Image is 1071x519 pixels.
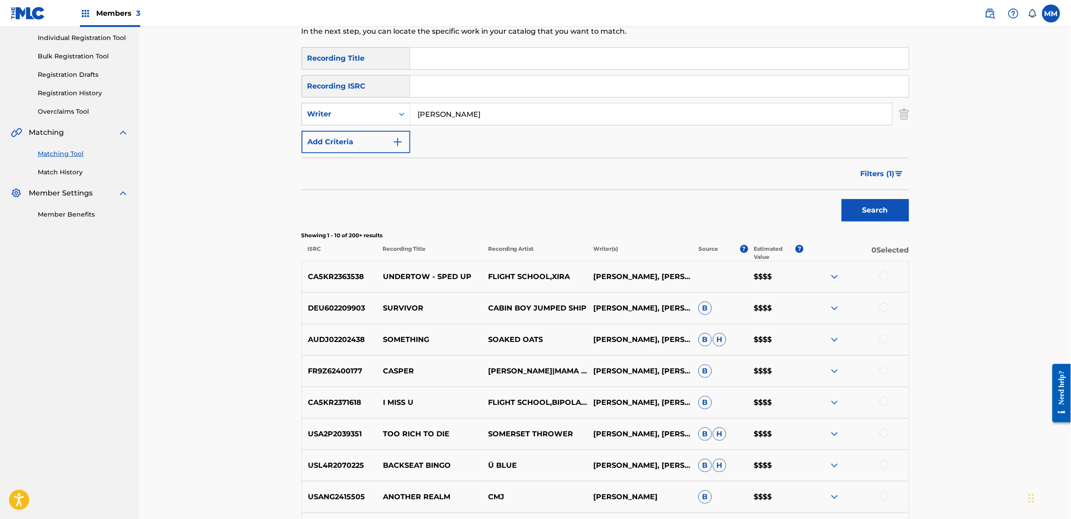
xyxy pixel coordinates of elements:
iframe: Chat Widget [1026,476,1071,519]
button: Search [842,199,909,222]
p: Recording Title [377,245,482,261]
p: [PERSON_NAME] [587,492,693,502]
p: ANOTHER REALM [377,492,482,502]
img: expand [829,271,840,282]
p: [PERSON_NAME], [PERSON_NAME] [587,366,693,377]
p: $$$$ [748,397,804,408]
a: Public Search [981,4,999,22]
p: USL4R2070225 [302,460,378,471]
img: expand [829,303,840,314]
img: help [1008,8,1019,19]
span: ? [740,245,748,253]
div: Writer [307,109,388,120]
p: CA5KR2371618 [302,397,378,408]
p: [PERSON_NAME], [PERSON_NAME], [PERSON_NAME], [PERSON_NAME], [PERSON_NAME] [587,271,693,282]
span: Members [96,8,140,18]
span: 3 [136,9,140,18]
p: Estimated Value [754,245,795,261]
a: Bulk Registration Tool [38,52,129,61]
span: B [698,396,712,409]
p: [PERSON_NAME], [PERSON_NAME], [PERSON_NAME], [PERSON_NAME] [587,397,693,408]
p: USANG2415505 [302,492,378,502]
p: FR9Z62400177 [302,366,378,377]
img: expand [829,334,840,345]
p: In the next step, you can locate the specific work in your catalog that you want to match. [302,26,769,37]
p: $$$$ [748,429,804,439]
p: AUDJ02202438 [302,334,378,345]
p: $$$$ [748,334,804,345]
p: BACKSEAT BINGO [377,460,482,471]
span: B [698,427,712,441]
img: search [985,8,995,19]
p: $$$$ [748,303,804,314]
a: Individual Registration Tool [38,33,129,43]
span: Matching [29,127,64,138]
form: Search Form [302,47,909,226]
span: Filters ( 1 ) [861,169,895,179]
p: TOO RICH TO DIE [377,429,482,439]
p: Ü BLUE [482,460,587,471]
img: filter [895,171,903,177]
p: Showing 1 - 10 of 200+ results [302,231,909,240]
span: H [713,333,726,346]
p: [PERSON_NAME], [PERSON_NAME], [PERSON_NAME], [PERSON_NAME] [587,429,693,439]
p: Writer(s) [587,245,693,261]
button: Filters (1) [855,163,909,185]
p: $$$$ [748,366,804,377]
p: SOMETHING [377,334,482,345]
p: DEU602209903 [302,303,378,314]
img: Top Rightsholders [80,8,91,19]
iframe: Resource Center [1046,357,1071,430]
p: UNDERTOW - SPED UP [377,271,482,282]
p: Source [698,245,718,261]
span: H [713,459,726,472]
img: expand [829,492,840,502]
img: expand [829,366,840,377]
span: H [713,427,726,441]
div: User Menu [1042,4,1060,22]
p: [PERSON_NAME], [PERSON_NAME] [587,303,693,314]
img: expand [829,397,840,408]
p: ISRC [302,245,377,261]
p: SOMERSET THROWER [482,429,587,439]
img: expand [118,127,129,138]
div: Help [1004,4,1022,22]
p: Recording Artist [482,245,587,261]
p: FLIGHT SCHOOL,BIPOLAR SUNSHINE [482,397,587,408]
span: ? [795,245,804,253]
p: SURVIVOR [377,303,482,314]
p: CA5KR2363538 [302,271,378,282]
span: B [698,459,712,472]
p: SOAKED OATS [482,334,587,345]
button: Add Criteria [302,131,410,153]
img: Matching [11,127,22,138]
p: CABIN BOY JUMPED SHIP [482,303,587,314]
a: Member Benefits [38,210,129,219]
a: Match History [38,168,129,177]
span: B [698,302,712,315]
p: I MISS U [377,397,482,408]
span: B [698,364,712,378]
div: Drag [1029,485,1034,512]
p: FLIGHT SCHOOL,XIRA [482,271,587,282]
p: $$$$ [748,460,804,471]
p: [PERSON_NAME], [PERSON_NAME], [PERSON_NAME], [PERSON_NAME], [PERSON_NAME] [587,460,693,471]
p: USA2P2039351 [302,429,378,439]
img: MLC Logo [11,7,45,20]
p: [PERSON_NAME], [PERSON_NAME], [PERSON_NAME], [PERSON_NAME] [587,334,693,345]
img: expand [118,188,129,199]
a: Matching Tool [38,149,129,159]
img: 9d2ae6d4665cec9f34b9.svg [392,137,403,147]
img: Delete Criterion [899,103,909,125]
img: expand [829,429,840,439]
p: [PERSON_NAME]|MAMA AIUTO [482,366,587,377]
span: Member Settings [29,188,93,199]
p: CMJ [482,492,587,502]
p: 0 Selected [804,245,909,261]
a: Overclaims Tool [38,107,129,116]
div: Notifications [1028,9,1037,18]
span: B [698,490,712,504]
